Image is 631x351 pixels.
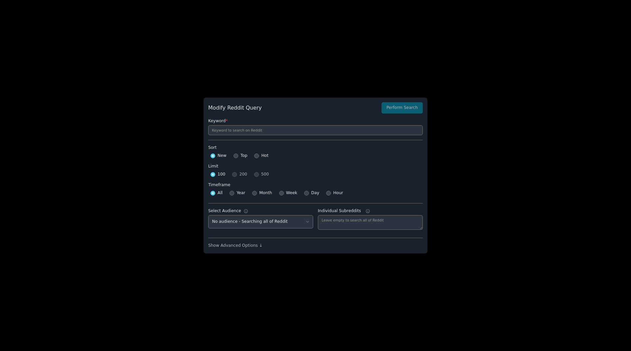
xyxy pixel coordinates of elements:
label: Timeframe [208,180,423,188]
span: New [218,153,227,159]
label: Keyword [208,118,423,124]
div: Show Advanced Options ↓ [208,243,423,249]
span: Year [237,190,245,196]
h2: Modify Reddit Query [208,104,378,112]
div: Limit [208,164,218,170]
label: Sort [208,145,423,151]
label: Individual Subreddits [318,208,423,214]
input: Keyword to search on Reddit [208,125,423,135]
span: Top [241,153,248,159]
span: 100 [218,172,225,177]
span: All [218,190,223,196]
span: Day [311,190,319,196]
span: Month [259,190,272,196]
div: Select Audience [208,208,241,214]
span: Week [286,190,298,196]
span: Hour [333,190,343,196]
span: Hot [261,153,269,159]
